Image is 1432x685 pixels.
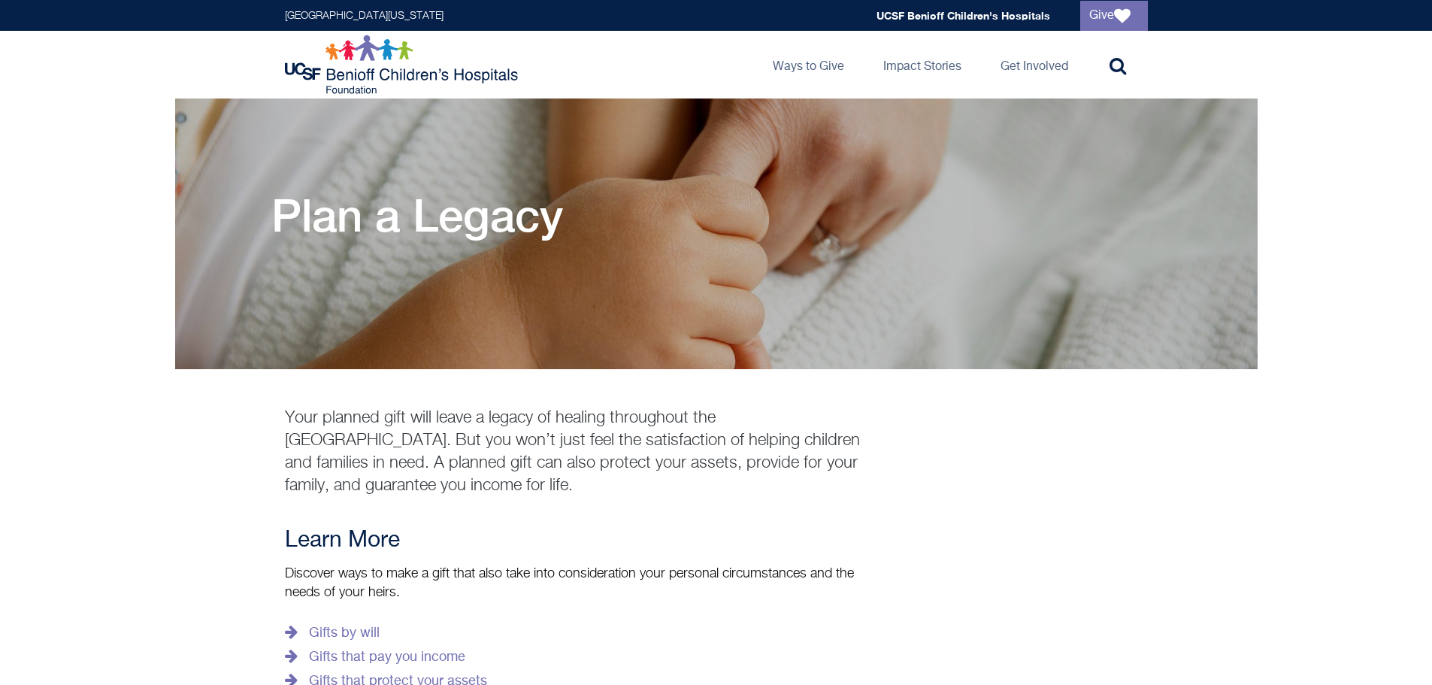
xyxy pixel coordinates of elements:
h3: Learn More [285,527,864,554]
p: Discover ways to make a gift that also take into consideration your personal circumstances and th... [285,565,864,602]
img: Logo for UCSF Benioff Children's Hospitals Foundation [285,35,522,95]
a: Gifts that pay you income [285,645,465,669]
a: Give [1080,1,1148,31]
p: Your planned gift will leave a legacy of healing throughout the [GEOGRAPHIC_DATA]. But you won’t ... [285,407,864,497]
a: UCSF Benioff Children's Hospitals [876,9,1050,22]
a: Impact Stories [871,31,973,99]
a: Ways to Give [761,31,856,99]
h1: Plan a Legacy [271,189,563,241]
a: [GEOGRAPHIC_DATA][US_STATE] [285,11,444,21]
a: Get Involved [988,31,1080,99]
a: Gifts by will [285,621,380,645]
